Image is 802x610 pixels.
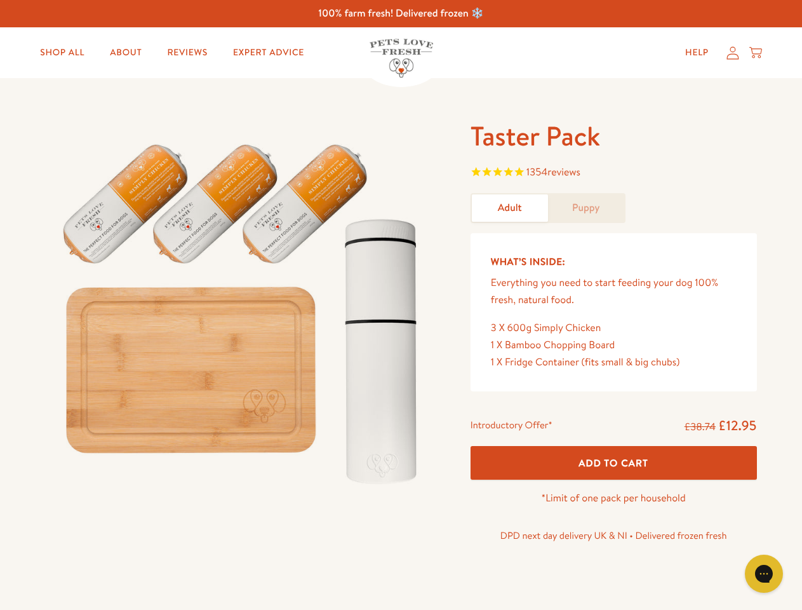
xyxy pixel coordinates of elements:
[739,550,789,597] iframe: Gorgias live chat messenger
[472,194,548,222] a: Adult
[46,119,440,498] img: Taster Pack - Adult
[491,338,615,352] span: 1 X Bamboo Chopping Board
[471,446,757,480] button: Add To Cart
[100,40,152,65] a: About
[491,354,737,371] div: 1 X Fridge Container (fits small & big chubs)
[491,254,737,270] h5: What’s Inside:
[718,416,757,435] span: £12.95
[491,320,737,337] div: 3 X 600g Simply Chicken
[526,165,580,179] span: 1354 reviews
[471,119,757,154] h1: Taster Pack
[471,490,757,507] p: *Limit of one pack per household
[578,456,648,470] span: Add To Cart
[547,165,580,179] span: reviews
[223,40,314,65] a: Expert Advice
[370,39,433,78] img: Pets Love Fresh
[685,420,716,434] s: £38.74
[491,274,737,309] p: Everything you need to start feeding your dog 100% fresh, natural food.
[30,40,95,65] a: Shop All
[675,40,719,65] a: Help
[471,164,757,183] span: Rated 4.8 out of 5 stars 1354 reviews
[471,527,757,544] p: DPD next day delivery UK & NI • Delivered frozen fresh
[471,417,552,436] div: Introductory Offer*
[548,194,624,222] a: Puppy
[157,40,217,65] a: Reviews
